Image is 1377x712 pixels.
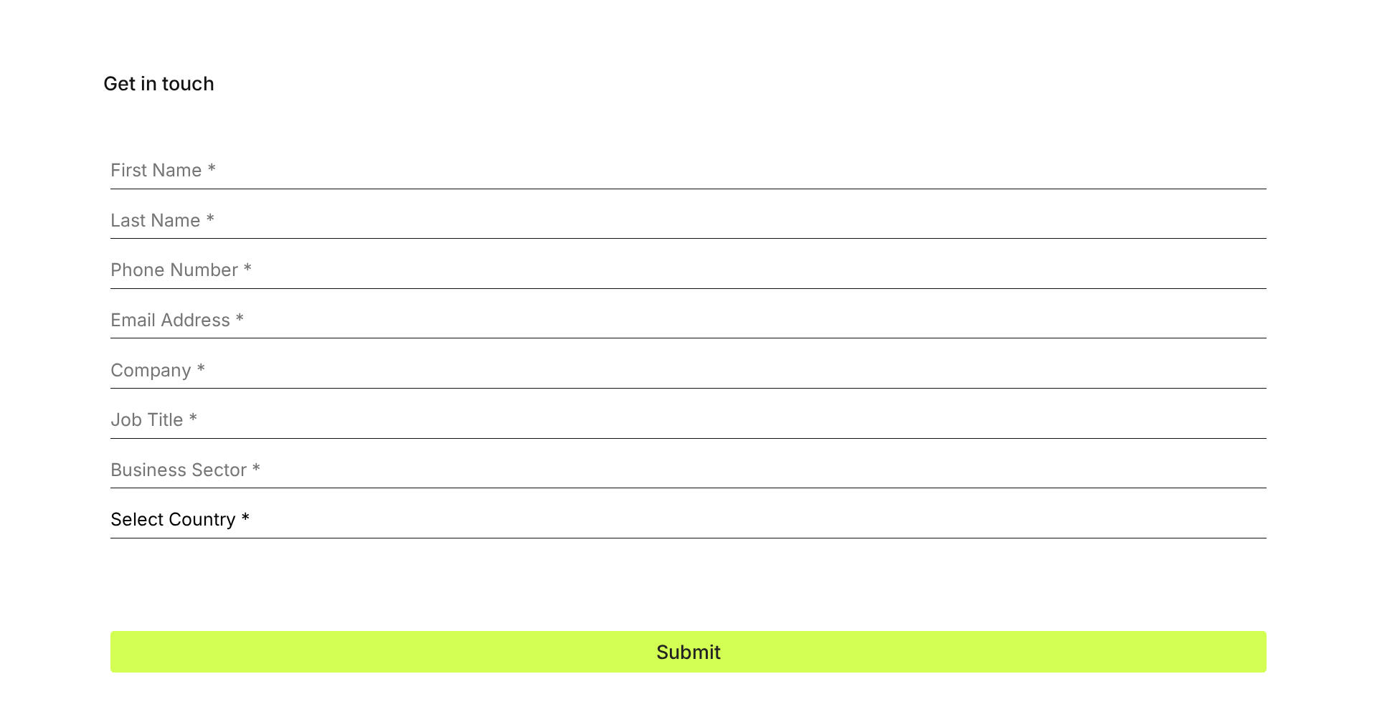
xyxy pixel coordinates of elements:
[110,353,1267,389] input: Company *
[110,252,1267,288] input: Phone Number *
[110,631,1267,673] button: Submit
[110,153,1267,189] input: First Name *
[110,303,1267,338] input: Email Address *
[110,452,1267,488] input: Business Sector *
[110,203,1267,239] input: Last Name *
[110,402,1267,438] input: Job Title *
[27,69,1349,98] h4: Get in touch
